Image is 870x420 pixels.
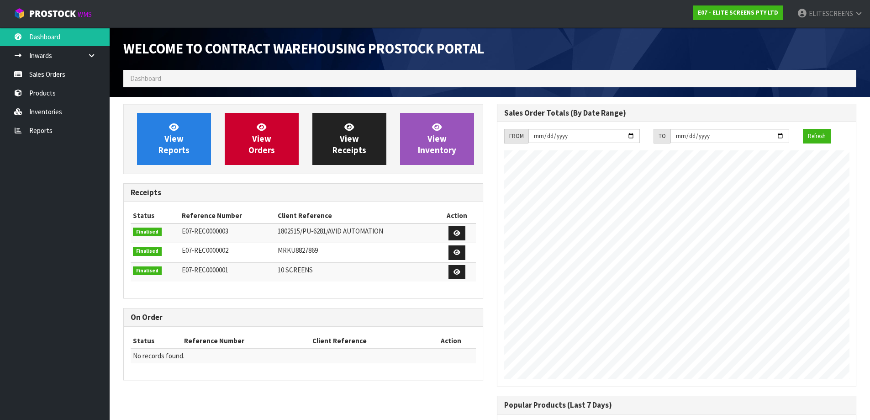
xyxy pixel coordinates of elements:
h3: Popular Products (Last 7 Days) [504,401,849,409]
span: Finalised [133,228,162,237]
span: Finalised [133,266,162,276]
span: Dashboard [130,74,161,83]
h3: Receipts [131,188,476,197]
th: Action [426,334,476,348]
span: View Reports [158,122,190,156]
h3: On Order [131,313,476,322]
span: ProStock [29,8,76,20]
th: Action [438,208,475,223]
small: WMS [78,10,92,19]
th: Client Reference [310,334,426,348]
span: 10 SCREENS [278,266,313,274]
td: No records found. [131,348,476,363]
a: ViewReports [137,113,211,165]
img: cube-alt.png [14,8,25,19]
th: Reference Number [182,334,310,348]
span: View Receipts [332,122,366,156]
th: Client Reference [275,208,438,223]
a: ViewInventory [400,113,474,165]
span: E07-REC0000003 [182,227,228,235]
a: ViewReceipts [312,113,386,165]
div: FROM [504,129,528,144]
span: View Orders [248,122,275,156]
th: Status [131,208,179,223]
span: E07-REC0000001 [182,266,228,274]
span: 1802515/PU-6281/AVID AUTOMATION [278,227,383,235]
span: E07-REC0000002 [182,246,228,255]
span: Welcome to Contract Warehousing ProStock Portal [123,40,485,57]
th: Status [131,334,182,348]
a: ViewOrders [225,113,299,165]
div: TO [654,129,670,144]
span: ELITESCREENS [809,9,853,18]
th: Reference Number [179,208,275,223]
span: MRKU8827869 [278,246,318,255]
h3: Sales Order Totals (By Date Range) [504,109,849,117]
strong: E07 - ELITE SCREENS PTY LTD [698,9,778,16]
span: Finalised [133,247,162,256]
span: View Inventory [418,122,456,156]
button: Refresh [803,129,831,144]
